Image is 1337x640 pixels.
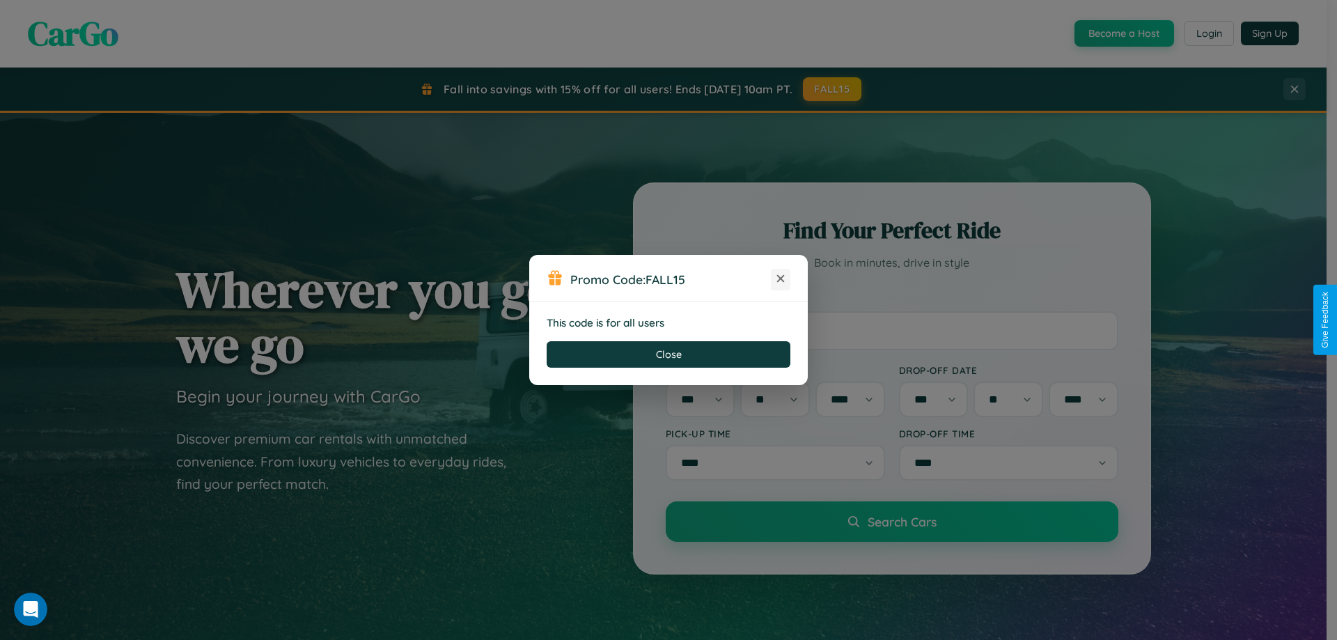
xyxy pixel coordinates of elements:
iframe: Intercom live chat [14,593,47,626]
b: FALL15 [646,272,685,287]
h3: Promo Code: [570,272,771,287]
div: Give Feedback [1320,292,1330,348]
button: Close [547,341,790,368]
strong: This code is for all users [547,316,664,329]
